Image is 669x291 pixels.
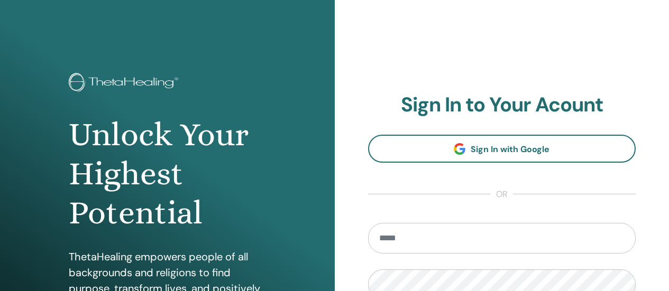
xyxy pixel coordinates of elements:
a: Sign In with Google [368,135,636,163]
span: Sign In with Google [471,144,549,155]
h1: Unlock Your Highest Potential [69,115,265,233]
h2: Sign In to Your Acount [368,93,636,117]
span: or [491,188,513,201]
